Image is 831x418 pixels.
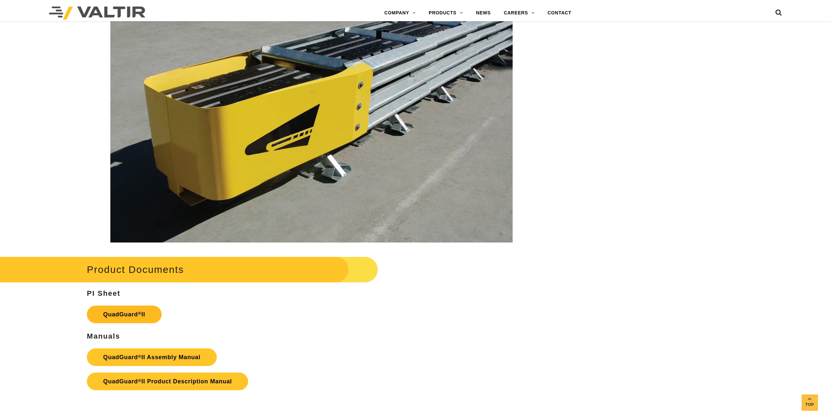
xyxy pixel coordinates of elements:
[802,401,818,409] span: Top
[87,373,248,390] a: QuadGuard®II Product Description Manual
[138,378,141,383] sup: ®
[103,378,232,385] strong: QuadGuard II Product Description Manual
[470,7,497,20] a: NEWS
[378,7,422,20] a: COMPANY
[138,354,141,359] sup: ®
[87,289,120,297] strong: PI Sheet
[802,394,818,411] a: Top
[87,348,217,366] a: QuadGuard®II Assembly Manual
[87,306,162,323] a: QuadGuard®II
[87,332,120,340] strong: Manuals
[138,311,141,316] sup: ®
[497,7,541,20] a: CAREERS
[422,7,470,20] a: PRODUCTS
[541,7,578,20] a: CONTACT
[103,354,200,360] strong: QuadGuard II Assembly Manual
[49,7,145,20] img: Valtir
